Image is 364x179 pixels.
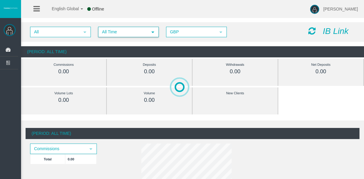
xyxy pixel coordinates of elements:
[35,90,93,97] div: Volume Lots
[65,154,97,164] td: 0.00
[310,5,319,14] img: user-image
[120,97,178,104] div: 0.00
[35,97,93,104] div: 0.00
[35,68,93,75] div: 0.00
[31,144,85,153] span: Commissions
[206,68,264,75] div: 0.00
[92,7,104,11] span: Offline
[82,30,87,35] span: select
[88,147,93,151] span: select
[30,154,65,164] td: Total
[44,6,79,11] span: English Global
[206,61,264,68] div: Withdrawals
[99,27,147,37] span: All Time
[21,46,364,57] div: (Period: All Time)
[292,68,350,75] div: 0.00
[323,7,358,11] span: [PERSON_NAME]
[150,30,155,35] span: select
[120,68,178,75] div: 0.00
[35,61,93,68] div: Commissions
[120,90,178,97] div: Volume
[323,26,349,36] i: IB Link
[167,27,215,37] span: GBP
[292,61,350,68] div: Net Deposits
[120,61,178,68] div: Deposits
[3,7,18,9] img: logo.svg
[308,27,316,35] i: Reload Dashboard
[218,30,223,35] span: select
[31,27,79,37] span: All
[26,128,359,139] div: (Period: All Time)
